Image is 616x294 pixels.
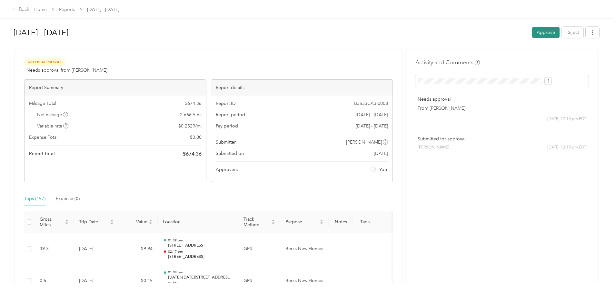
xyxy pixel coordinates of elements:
[149,218,153,222] span: caret-up
[329,211,353,233] th: Notes
[353,211,377,233] th: Tags
[243,217,270,228] span: Track Method
[216,123,238,129] span: Pay period
[374,150,388,157] span: [DATE]
[211,80,393,96] div: Report details
[149,221,153,225] span: caret-down
[29,100,56,107] span: Mileage Total
[415,58,480,66] h4: Activity and Comments
[74,233,119,265] td: [DATE]
[280,211,329,233] th: Purpose
[356,111,388,118] span: [DATE] - [DATE]
[124,219,147,225] span: Value
[24,195,45,202] div: Trips (157)
[40,217,64,228] span: Gross Miles
[354,100,388,107] span: B3533CA3-0008
[364,278,366,283] span: -
[216,100,236,107] span: Report ID
[183,150,202,158] span: $ 674.36
[216,166,238,173] span: Approvers
[168,254,233,260] p: [STREET_ADDRESS]
[37,123,69,129] span: Variable rate
[87,6,119,13] span: [DATE] - [DATE]
[280,233,329,265] td: Berks New Homes
[119,233,158,265] td: $9.94
[168,243,233,248] p: [STREET_ADDRESS]
[180,111,202,118] span: 2,666.5 mi
[79,219,109,225] span: Trip Date
[580,258,616,294] iframe: Everlance-gr Chat Button Frame
[356,123,388,129] span: Go to pay period
[26,67,107,74] span: Needs approval from [PERSON_NAME]
[168,281,233,286] p: 01:09 pm
[65,221,69,225] span: caret-down
[24,58,65,66] span: Needs Approval
[168,249,233,254] p: 02:17 pm
[13,6,30,14] div: Back
[320,218,323,222] span: caret-up
[216,139,236,146] span: Submitter
[418,136,586,142] p: Submitted for approval
[320,221,323,225] span: caret-down
[65,218,69,222] span: caret-up
[37,111,68,118] span: Net mileage
[168,238,233,243] p: 01:39 pm
[216,150,244,157] span: Submitted on
[418,96,586,103] p: Needs approval
[14,25,528,40] h1: Aug 1 - 31, 2025
[110,218,114,222] span: caret-up
[418,145,449,150] span: [PERSON_NAME]
[29,134,57,141] span: Expense Total
[271,218,275,222] span: caret-up
[285,219,318,225] span: Purpose
[34,7,47,12] a: Home
[158,211,238,233] th: Location
[185,100,202,107] span: $ 674.36
[119,211,158,233] th: Value
[364,246,366,251] span: -
[35,211,74,233] th: Gross Miles
[190,134,202,141] span: $ 0.00
[379,166,387,173] span: You
[59,7,75,12] a: Reports
[238,211,280,233] th: Track Method
[168,275,233,280] p: [DATE]–[DATE][STREET_ADDRESS][PERSON_NAME][PERSON_NAME]
[168,270,233,275] p: 01:08 pm
[56,195,80,202] div: Expense (0)
[547,116,586,122] span: [DATE] 12:15 pm EDT
[547,145,586,150] span: [DATE] 12:15 pm EDT
[178,123,202,129] span: $ 0.2529 / mi
[216,111,245,118] span: Report period
[418,105,586,112] p: From [PERSON_NAME]
[35,233,74,265] td: 39.3
[238,233,280,265] td: GPS
[74,211,119,233] th: Trip Date
[271,221,275,225] span: caret-down
[25,80,206,96] div: Report Summary
[29,150,55,157] span: Report total
[532,27,560,38] button: Approve
[110,221,114,225] span: caret-down
[346,139,382,146] span: [PERSON_NAME]
[562,27,583,38] button: Reject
